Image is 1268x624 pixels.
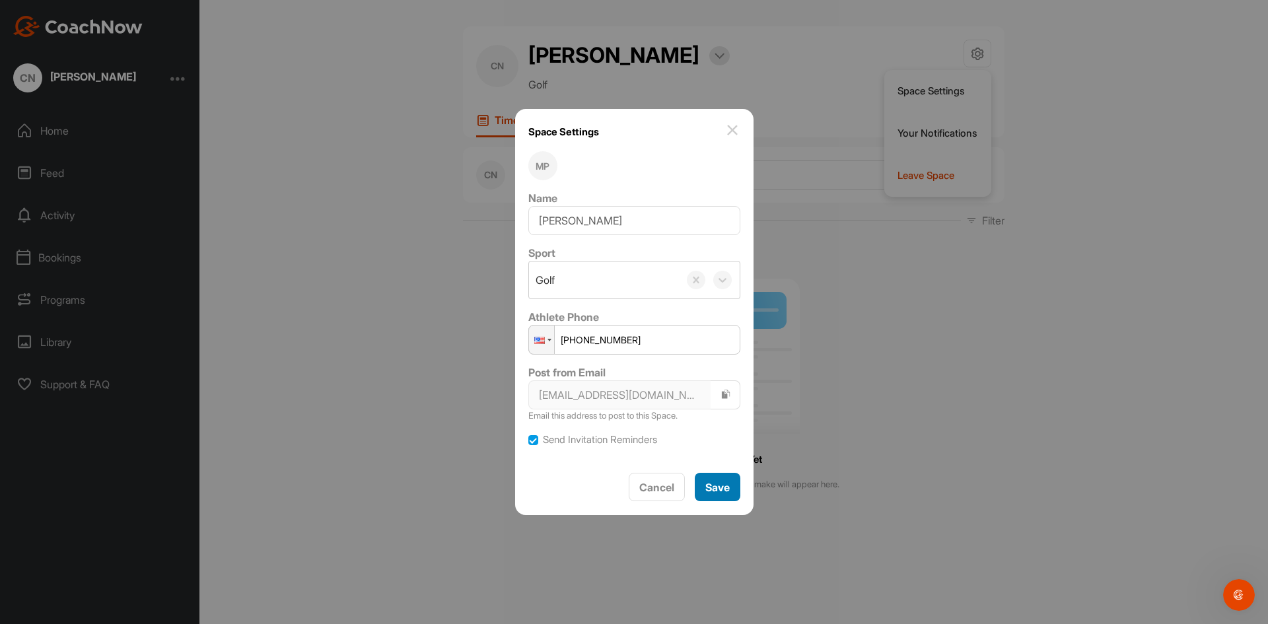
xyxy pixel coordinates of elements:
[528,325,740,355] input: 1 (702) 123-4567
[543,433,657,448] label: Send Invitation Reminders
[528,151,557,180] div: MP
[724,122,740,138] img: close
[528,246,555,260] label: Sport
[695,473,740,501] button: Save
[1223,579,1255,611] iframe: Intercom live chat
[528,122,599,141] h1: Space Settings
[536,272,555,288] div: Golf
[705,481,730,494] span: Save
[529,326,554,354] div: United States: + 1
[528,409,740,423] p: Email this address to post to this Space.
[528,191,557,205] label: Name
[639,481,674,494] span: Cancel
[528,310,599,324] label: Athlete Phone
[629,473,685,501] button: Cancel
[528,366,606,379] label: Post from Email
